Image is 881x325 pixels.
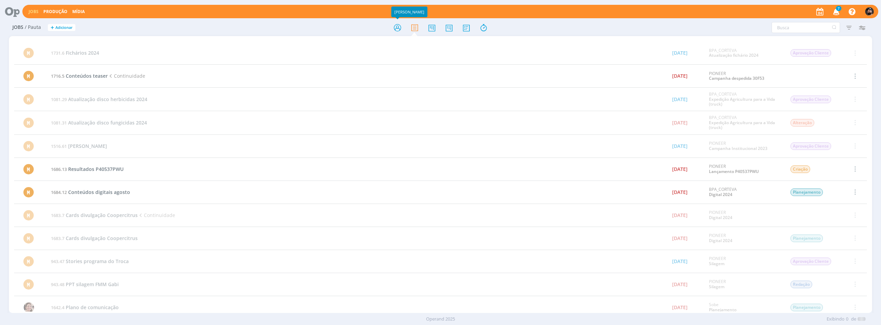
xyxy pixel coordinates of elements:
div: PIONEER [709,233,780,243]
div: BPA_CORTEVA [709,115,780,130]
button: B [865,6,874,18]
span: 1686.13 [51,166,67,172]
a: 1684.12Conteúdos digitais agosto [51,189,130,195]
span: Criação [790,165,810,173]
div: PIONEER [709,164,780,174]
span: 1683.7 [51,212,64,218]
a: 1642.4Plano de comunicação [51,304,119,311]
a: 1081.31Atualização disco fungicidas 2024 [51,119,147,126]
a: Silagem [709,284,724,290]
div: M [23,71,34,81]
a: 943.48PPT silagem FMM Gabi [51,281,119,288]
div: [DATE] [672,167,688,172]
div: BPA_CORTEVA [709,92,780,107]
div: [DATE] [672,282,688,287]
span: PPT silagem FMM Gabi [66,281,119,288]
span: 1081.31 [51,120,67,126]
span: Planejamento [790,304,823,311]
span: 943.47 [51,258,64,264]
div: PIONEER [709,71,780,81]
div: [DATE] [672,120,688,125]
button: 7 [829,6,843,18]
span: Resultados P40537PWU [68,166,124,172]
div: M [23,233,34,243]
a: Silagem [709,261,724,267]
span: Alteração [790,119,814,127]
span: 1684.12 [51,189,67,195]
a: Atualização fichário 2024 [709,52,758,58]
span: Atualização disco herbicidas 2024 [68,96,147,102]
span: Continuidade [138,212,175,218]
a: 1716.5Conteúdos teaser [51,73,108,79]
div: M [23,187,34,197]
span: Plano de comunicação [66,304,119,311]
div: M [23,164,34,174]
a: Lançamento P40537PWU [709,169,759,174]
a: Campanha despedida 30F53 [709,75,764,81]
a: Digital 2024 [709,215,732,220]
span: Continuidade [108,73,145,79]
div: [DATE] [672,305,688,310]
span: + [51,24,54,31]
span: Stories programa do Troca [66,258,129,264]
button: Mídia [70,9,87,14]
a: Jobs [29,9,39,14]
div: [DATE] [672,259,688,264]
div: M [23,279,34,290]
div: [DATE] [672,97,688,102]
button: Jobs [26,9,41,14]
span: Exibindo [827,316,845,323]
span: [PERSON_NAME] [68,143,107,149]
a: 1683.7Cards divulgação Coopercitrus [51,235,138,241]
div: M [23,256,34,267]
a: Campanha Institucional 2023 [709,145,767,151]
span: 1716.5 [51,73,64,79]
span: Adicionar [55,25,73,30]
span: Aprovação Cliente [790,49,831,57]
a: 1081.29Atualização disco herbicidas 2024 [51,96,147,102]
span: Planejamento [790,235,823,242]
span: / Pauta [25,24,41,30]
button: +Adicionar [48,24,75,31]
button: Produção [41,9,70,14]
span: 1683.7 [51,235,64,241]
a: 1686.13Resultados P40537PWU [51,166,124,172]
div: [DATE] [672,144,688,149]
a: Expedição Agricultura para a Vida (truck) [709,96,775,107]
span: 1642.4 [51,304,64,311]
div: M [23,94,34,105]
div: [PERSON_NAME] [391,7,427,17]
span: Conteúdos teaser [66,73,108,79]
input: Busca [772,22,840,33]
div: [DATE] [672,51,688,55]
span: Aprovação Cliente [790,142,831,150]
a: 1516.61[PERSON_NAME] [51,143,107,149]
span: 7 [836,6,841,11]
div: BPA_CORTEVA [709,48,780,58]
div: [DATE] [672,190,688,195]
div: Sobe [709,302,780,312]
span: Redação [790,281,812,288]
span: Conteúdos digitais agosto [68,189,130,195]
div: M [23,48,34,58]
span: Fichários 2024 [66,50,99,56]
div: BPA_CORTEVA [709,187,780,197]
div: [DATE] [672,74,688,78]
span: 1081.29 [51,96,67,102]
div: M [23,210,34,220]
img: B [865,7,874,16]
img: A [24,302,34,313]
span: Atualização disco fungicidas 2024 [68,119,147,126]
span: Aprovação Cliente [790,258,831,265]
a: Planejamento [709,307,736,313]
div: [DATE] [672,236,688,241]
a: 1683.7Cards divulgação Coopercitrus [51,212,138,218]
a: Expedição Agricultura para a Vida (truck) [709,120,775,130]
a: 1731.6Fichários 2024 [51,50,99,56]
a: Digital 2024 [709,192,732,197]
span: 1516.61 [51,143,67,149]
a: Digital 2024 [709,238,732,243]
div: PIONEER [709,210,780,220]
span: 943.48 [51,281,64,288]
span: Cards divulgação Coopercitrus [66,235,138,241]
